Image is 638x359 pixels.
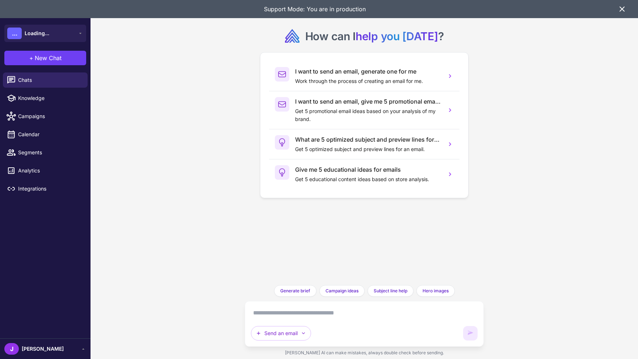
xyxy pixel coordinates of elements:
span: [PERSON_NAME] [22,345,64,353]
div: J [4,343,19,355]
a: Segments [3,145,88,160]
span: help you [DATE] [356,30,438,43]
p: Get 5 educational content ideas based on store analysis. [295,175,441,183]
span: Chats [18,76,82,84]
span: Analytics [18,167,82,175]
h3: What are 5 optimized subject and preview lines for an email? [295,135,441,144]
a: Chats [3,72,88,88]
span: Integrations [18,185,82,193]
button: +New Chat [4,51,86,65]
button: Generate brief [274,285,316,297]
button: Subject line help [368,285,414,297]
button: Send an email [251,326,311,341]
div: [PERSON_NAME] AI can make mistakes, always double check before sending. [245,347,484,359]
h3: Give me 5 educational ideas for emails [295,165,441,174]
p: Work through the process of creating an email for me. [295,77,441,85]
span: Generate brief [280,288,310,294]
a: Calendar [3,127,88,142]
h3: I want to send an email, give me 5 promotional email ideas. [295,97,441,106]
a: Analytics [3,163,88,178]
p: Get 5 promotional email ideas based on your analysis of my brand. [295,107,441,123]
span: Segments [18,149,82,156]
span: New Chat [35,54,62,62]
button: Hero images [416,285,455,297]
button: ...Loading... [4,25,86,42]
a: Knowledge [3,91,88,106]
span: Loading... [25,29,49,37]
span: Subject line help [374,288,407,294]
span: + [29,54,33,62]
button: Campaign ideas [319,285,365,297]
p: Get 5 optimized subject and preview lines for an email. [295,145,441,153]
a: Campaigns [3,109,88,124]
span: Knowledge [18,94,82,102]
span: Campaigns [18,112,82,120]
div: ... [7,28,22,39]
h2: How can I ? [305,29,444,43]
span: Campaign ideas [326,288,358,294]
span: Calendar [18,130,82,138]
a: Integrations [3,181,88,196]
span: Hero images [423,288,449,294]
h3: I want to send an email, generate one for me [295,67,441,76]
